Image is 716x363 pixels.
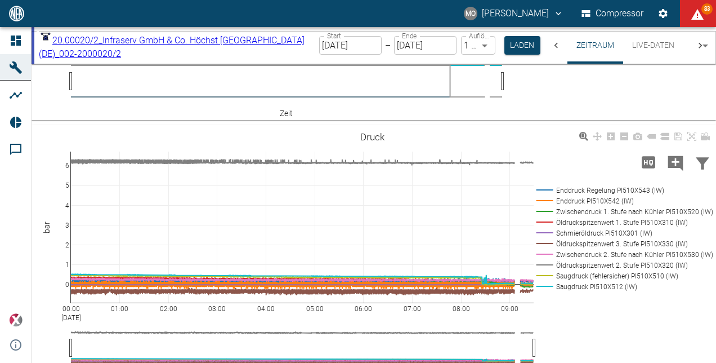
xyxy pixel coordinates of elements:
[689,148,716,177] button: Daten filtern
[461,36,495,55] div: 1 Sekunde
[464,7,477,20] div: MO
[319,36,382,55] input: DD.MM.YYYY
[653,3,673,24] button: Einstellungen
[327,31,341,41] label: Start
[39,35,305,59] a: 20.00020/2_Infraserv GmbH & Co. Höchst [GEOGRAPHIC_DATA] (DE)_002-2000020/2
[394,36,457,55] input: DD.MM.YYYY
[385,39,391,52] p: –
[504,36,540,55] button: Laden
[623,27,683,64] button: Live-Daten
[8,6,25,21] img: logo
[9,313,23,327] img: Xplore Logo
[402,31,417,41] label: Ende
[662,148,689,177] button: Kommentar hinzufügen
[462,3,565,24] button: mario.oeser@neuman-esser.com
[567,27,623,64] button: Zeitraum
[701,3,713,15] span: 83
[635,156,662,167] span: Hohe Auflösung
[469,31,489,41] label: Auflösung
[579,3,646,24] button: Compressor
